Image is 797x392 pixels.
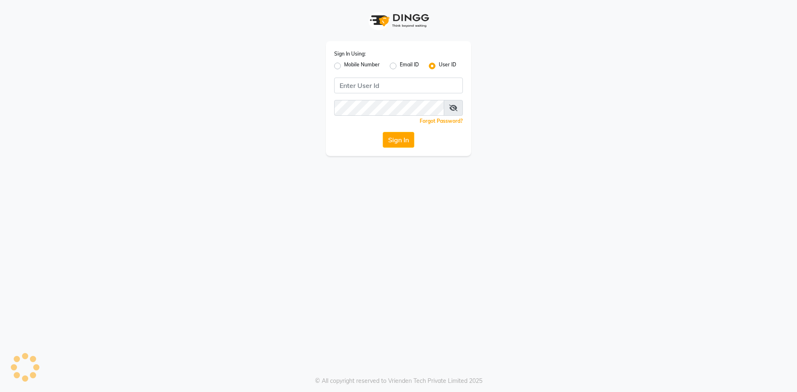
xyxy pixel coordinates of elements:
[334,78,463,93] input: Username
[365,8,432,33] img: logo1.svg
[439,61,456,71] label: User ID
[334,100,444,116] input: Username
[400,61,419,71] label: Email ID
[334,50,366,58] label: Sign In Using:
[420,118,463,124] a: Forgot Password?
[383,132,414,148] button: Sign In
[344,61,380,71] label: Mobile Number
